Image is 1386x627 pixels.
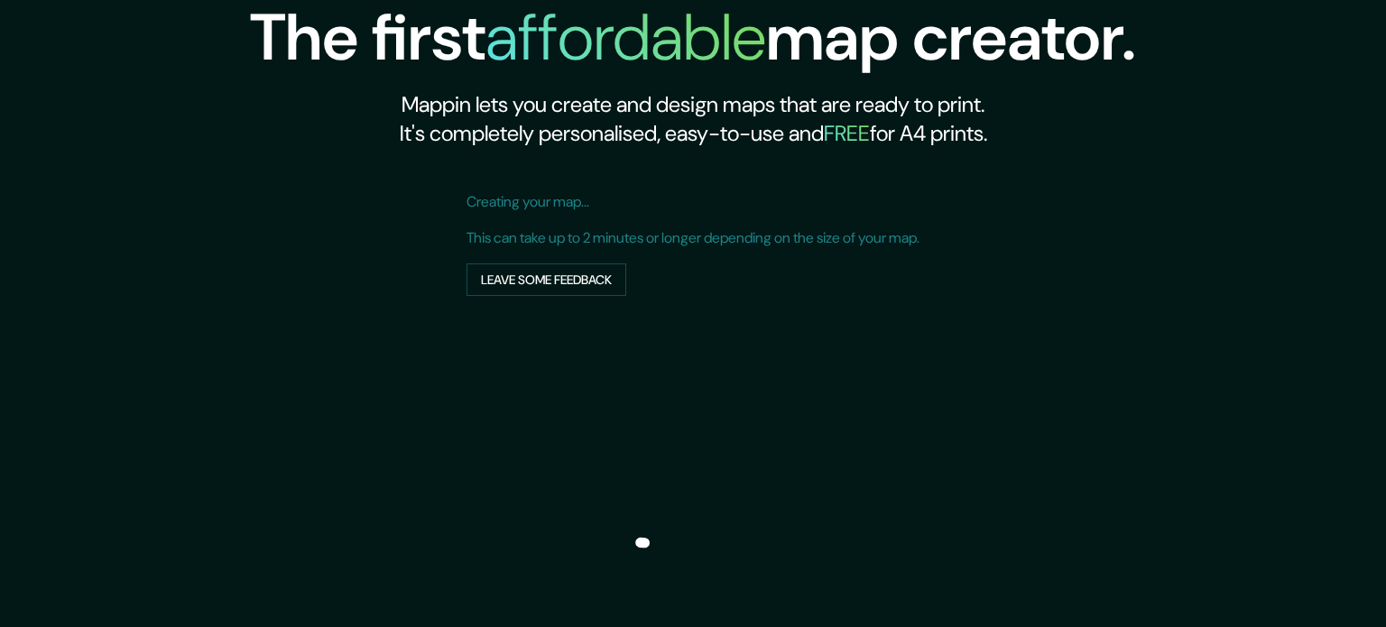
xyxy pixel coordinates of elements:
p: Creating your map... [467,191,919,213]
p: This can take up to 2 minutes or longer depending on the size of your map. [467,227,919,249]
h5: FREE [824,119,870,147]
h2: Mappin lets you create and design maps that are ready to print. It's completely personalised, eas... [250,90,1136,148]
button: Leave some feedback [467,263,626,297]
